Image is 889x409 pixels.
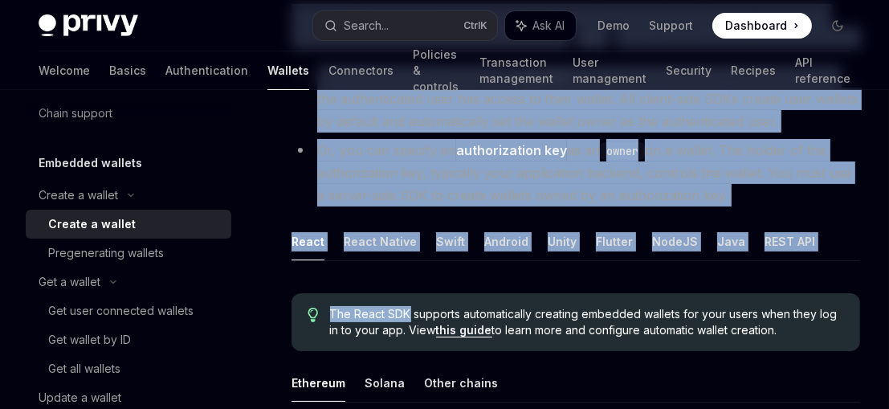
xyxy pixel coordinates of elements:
[39,186,118,205] div: Create a wallet
[330,306,844,338] span: The React SDK supports automatically creating embedded wallets for your users when they log in to...
[26,354,231,383] a: Get all wallets
[48,301,194,321] div: Get user connected wallets
[505,11,576,40] button: Ask AI
[825,13,850,39] button: Toggle dark mode
[424,364,498,402] button: Other chains
[652,223,698,260] button: NodeJS
[649,18,693,34] a: Support
[313,11,496,40] button: Search...CtrlK
[413,51,460,90] a: Policies & controls
[39,388,121,407] div: Update a wallet
[795,51,850,90] a: API reference
[165,51,248,90] a: Authentication
[26,297,231,325] a: Get user connected wallets
[548,223,577,260] button: Unity
[484,223,528,260] button: Android
[596,223,633,260] button: Flutter
[48,243,164,263] div: Pregenerating wallets
[48,359,120,378] div: Get all wallets
[48,330,131,350] div: Get wallet by ID
[365,364,405,402] button: Solana
[48,215,136,234] div: Create a wallet
[292,65,860,133] li: To create a user wallet, specify a as an owner of the wallet. This ensures only the authenticated...
[292,364,345,402] button: Ethereum
[765,223,815,260] button: REST API
[712,13,812,39] a: Dashboard
[600,142,645,160] code: owner
[328,51,394,90] a: Connectors
[26,210,231,239] a: Create a wallet
[39,153,142,173] h5: Embedded wallets
[292,223,324,260] button: React
[344,223,417,260] button: React Native
[597,18,630,34] a: Demo
[731,51,776,90] a: Recipes
[26,239,231,268] a: Pregenerating wallets
[344,16,389,35] div: Search...
[267,51,309,90] a: Wallets
[39,14,138,37] img: dark logo
[436,223,465,260] button: Swift
[717,223,745,260] button: Java
[532,18,565,34] span: Ask AI
[463,19,487,32] span: Ctrl K
[292,139,860,207] li: Or, you can specify an as an on a wallet. The holder of the authorization key, typically your app...
[666,51,712,90] a: Security
[26,325,231,354] a: Get wallet by ID
[109,51,146,90] a: Basics
[479,51,553,90] a: Transaction management
[308,308,319,322] svg: Tip
[39,272,100,292] div: Get a wallet
[725,18,787,34] span: Dashboard
[436,323,492,337] a: this guide
[456,142,567,158] strong: authorization key
[39,51,90,90] a: Welcome
[573,51,646,90] a: User management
